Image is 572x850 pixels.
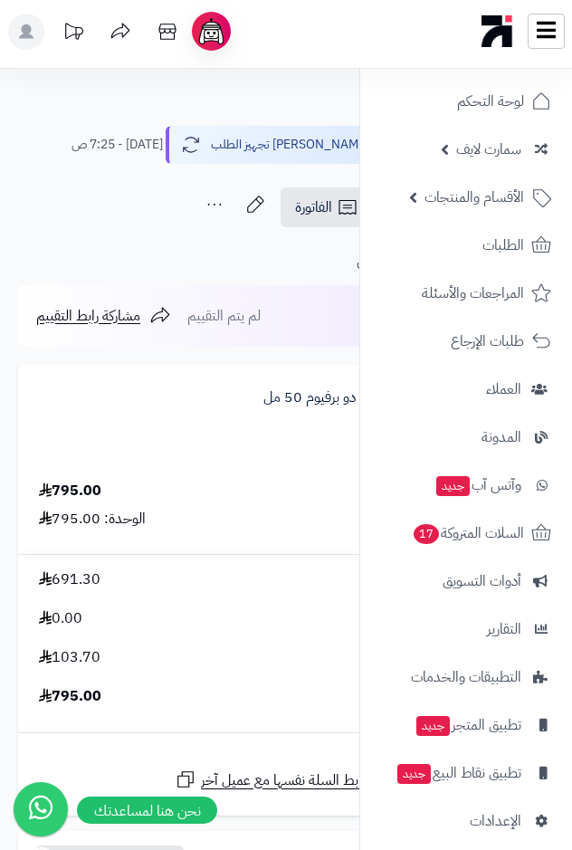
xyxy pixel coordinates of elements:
[371,320,561,363] a: طلبات الإرجاع
[39,686,101,707] span: 795.00
[371,415,561,459] a: المدونة
[36,305,171,327] a: مشاركة رابط التقييم
[481,11,513,52] img: logo-mobile.png
[371,607,561,651] a: التقارير
[71,136,163,154] small: [DATE] - 7:25 ص
[166,126,381,164] button: [PERSON_NAME] تجهيز الطلب
[187,305,261,327] span: لم يتم التقييم
[39,481,101,501] div: 795.00
[396,760,521,786] span: تطبيق نقاط البيع
[51,14,96,54] a: تحديثات المنصة
[371,751,561,795] a: تطبيق نقاط البيعجديد
[371,799,561,843] a: الإعدادات
[175,769,398,791] a: شارك رابط السلة نفسها مع عميل آخر
[414,524,439,544] span: 17
[371,511,561,555] a: السلات المتروكة17
[456,137,521,162] span: سمارت لايف
[412,521,524,546] span: السلات المتروكة
[39,509,146,530] div: الوحدة: 795.00
[25,748,547,769] div: رابط السلة
[39,647,100,668] span: 103.70
[487,616,521,642] span: التقارير
[415,712,521,738] span: تطبيق المتجر
[371,703,561,747] a: تطبيق المتجرجديد
[434,473,521,498] span: وآتس آب
[422,281,524,306] span: المراجعات والأسئلة
[281,187,373,227] a: الفاتورة
[436,476,470,496] span: جديد
[416,716,450,736] span: جديد
[195,15,227,47] img: ai-face.png
[371,224,561,267] a: الطلبات
[39,569,100,590] span: 691.30
[443,568,521,594] span: أدوات التسويق
[486,377,521,402] span: العملاء
[451,329,524,354] span: طلبات الإرجاع
[39,608,82,629] span: 0.00
[201,770,398,791] span: شارك رابط السلة نفسها مع عميل آخر
[371,80,561,123] a: لوحة التحكم
[371,559,561,603] a: أدوات التسويق
[397,764,431,784] span: جديد
[371,655,561,699] a: التطبيقات والخدمات
[371,463,561,507] a: وآتس آبجديد
[36,305,140,327] span: مشاركة رابط التقييم
[457,89,524,114] span: لوحة التحكم
[371,272,561,315] a: المراجعات والأسئلة
[263,387,447,408] a: بايريدو 1996 او دو برفيوم 50 مل
[424,185,524,210] span: الأقسام والمنتجات
[482,233,524,258] span: الطلبات
[357,251,554,272] div: تاريخ الطلب : [DATE] - 7:25 ص
[470,808,521,834] span: الإعدادات
[481,425,521,450] span: المدونة
[371,368,561,411] a: العملاء
[411,664,521,690] span: التطبيقات والخدمات
[295,196,332,218] span: الفاتورة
